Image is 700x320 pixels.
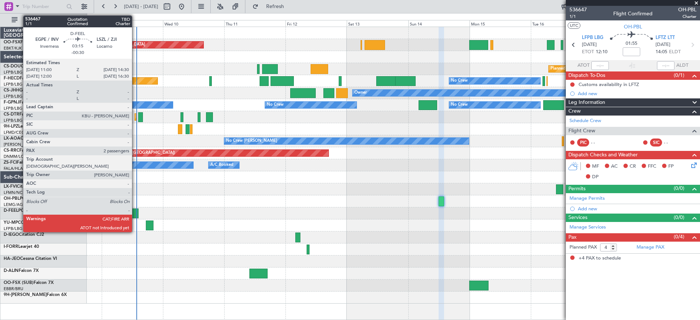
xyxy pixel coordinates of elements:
[4,281,54,285] a: OO-FSX (SUB)Falcon 7X
[88,15,101,21] div: [DATE]
[4,233,19,237] span: D-IEGO
[4,196,40,201] a: OH-PBLPC12/47E
[4,70,23,75] a: LFPB/LBG
[591,61,609,70] input: --:--
[4,160,17,165] span: ZS-FCI
[4,88,44,93] a: CS-JHHGlobal 6000
[4,281,34,285] span: OO-FSX (SUB)
[569,244,597,251] label: Planned PAX
[451,99,468,110] div: No Crew
[4,257,57,261] a: HA-JEOCessna Citation VI
[678,6,696,13] span: OH-PBL
[591,139,607,146] div: - -
[579,255,621,262] span: +4 PAX to schedule
[470,20,531,27] div: Mon 15
[4,112,44,117] a: CS-DTRFalcon 2000
[4,269,19,273] span: D-ALIN
[4,154,26,159] a: DNMM/LOS
[579,81,639,87] div: Customs availability in LFTZ
[4,100,19,105] span: F-GPNJ
[347,20,408,27] div: Sat 13
[4,40,40,44] a: OO-FSXFalcon 7X
[4,293,67,297] a: 9H-[PERSON_NAME]Falcon 6X
[569,6,587,13] span: 536647
[4,293,47,297] span: 9H-[PERSON_NAME]
[668,163,674,170] span: FP
[531,20,592,27] div: Tue 16
[4,76,20,81] span: F-HECD
[656,34,675,42] span: LFTZ LTT
[637,244,664,251] a: Manage PAX
[582,41,597,48] span: [DATE]
[4,190,25,195] a: LFMN/NCE
[4,142,47,147] a: [PERSON_NAME]/QSA
[676,62,688,69] span: ALDT
[568,151,638,159] span: Dispatch Checks and Weather
[4,136,56,141] a: LX-AOACitation Mustang
[408,20,470,27] div: Sun 14
[210,160,233,171] div: A/C Booked
[354,87,367,98] div: Owner
[582,34,603,42] span: LFPB LBG
[551,63,665,74] div: Planned Maint [GEOGRAPHIC_DATA] ([GEOGRAPHIC_DATA])
[592,173,599,181] span: DP
[4,184,51,189] a: LX-FVICitation Latitude
[4,136,20,141] span: LX-AOA
[137,112,221,122] div: Planned Maint Mugla ([GEOGRAPHIC_DATA])
[578,90,696,97] div: Add new
[613,10,653,17] div: Flight Confirmed
[224,20,285,27] div: Thu 11
[60,39,145,50] div: Planned Maint Kortrijk-[GEOGRAPHIC_DATA]
[163,20,224,27] div: Wed 10
[4,208,29,213] a: D-FEELPC12
[260,4,291,9] span: Refresh
[4,245,39,249] a: I-FORRLearjet 40
[674,71,684,79] span: (0/1)
[4,40,20,44] span: OO-FSX
[102,20,163,27] div: Tue 9
[568,98,605,107] span: Leg Information
[4,46,22,51] a: EBKT/KJK
[568,107,581,116] span: Crew
[4,233,44,237] a: D-IEGOCitation CJ2
[569,13,587,20] span: 1/1
[4,88,19,93] span: CS-JHH
[285,20,347,27] div: Fri 12
[267,99,284,110] div: No Crew
[4,221,60,225] a: YU-MPCCessna Citation M2
[4,82,23,87] a: LFPB/LBG
[60,148,175,159] div: Planned Maint [GEOGRAPHIC_DATA] ([GEOGRAPHIC_DATA])
[19,17,77,23] span: All Aircraft
[4,148,47,153] a: CS-RRCFalcon 900LX
[4,64,21,69] span: CS-DOU
[568,214,587,222] span: Services
[4,64,46,69] a: CS-DOUGlobal 6500
[577,62,590,69] span: ATOT
[674,214,684,221] span: (0/0)
[4,160,44,165] a: ZS-FCIFalcon 900EX
[4,226,23,231] a: LFPB/LBG
[569,195,605,202] a: Manage Permits
[4,124,42,129] a: 9H-LPZLegacy 500
[678,13,696,20] span: Charter
[4,130,25,135] a: LFMD/CEQ
[4,202,26,207] a: LEMG/AGP
[568,185,586,193] span: Permits
[578,206,696,212] div: Add new
[4,286,23,292] a: EBBR/BRU
[568,22,580,29] button: UTC
[8,14,79,26] button: All Aircraft
[124,3,158,10] span: [DATE] - [DATE]
[226,136,277,147] div: No Crew [PERSON_NAME]
[674,233,684,241] span: (0/4)
[4,94,23,99] a: LFPB/LBG
[22,1,64,12] input: Trip Number
[4,106,23,111] a: LFPB/LBG
[4,184,17,189] span: LX-FVI
[569,224,606,231] a: Manage Services
[626,40,637,47] span: 01:55
[4,148,19,153] span: CS-RRC
[624,23,642,31] span: OH-PBL
[568,127,595,135] span: Flight Crew
[582,48,594,56] span: ETOT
